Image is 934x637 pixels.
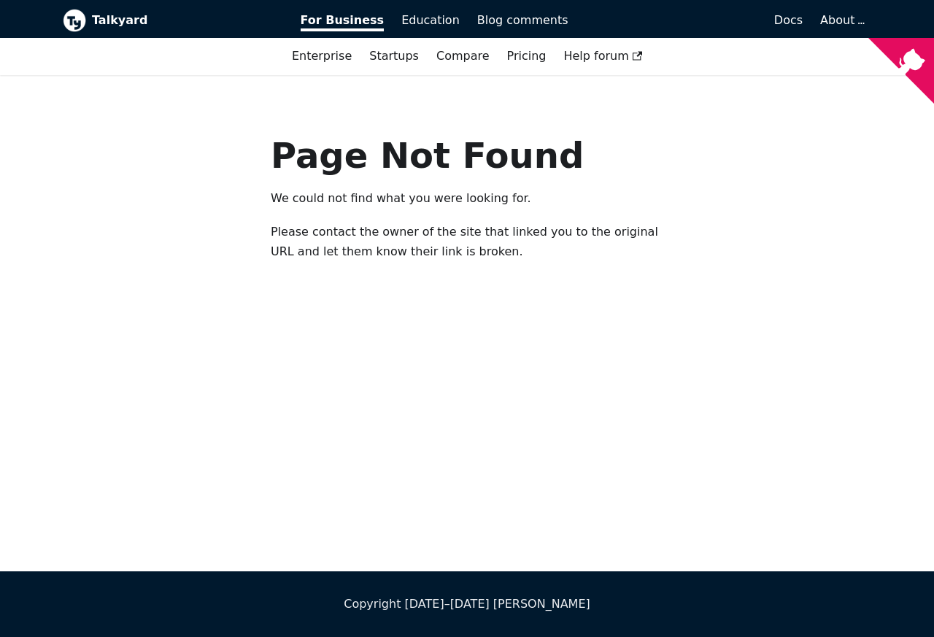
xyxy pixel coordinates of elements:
[498,44,555,69] a: Pricing
[301,13,385,31] span: For Business
[271,134,663,177] h1: Page Not Found
[563,49,642,63] span: Help forum
[63,595,871,614] div: Copyright [DATE]–[DATE] [PERSON_NAME]
[477,13,568,27] span: Blog comments
[436,49,490,63] a: Compare
[401,13,460,27] span: Education
[774,13,803,27] span: Docs
[63,9,86,32] img: Talkyard logo
[393,8,468,33] a: Education
[63,9,280,32] a: Talkyard logoTalkyard
[271,189,663,208] p: We could not find what you were looking for.
[468,8,577,33] a: Blog comments
[820,13,862,27] a: About
[92,11,280,30] b: Talkyard
[271,223,663,261] p: Please contact the owner of the site that linked you to the original URL and let them know their ...
[360,44,428,69] a: Startups
[292,8,393,33] a: For Business
[577,8,812,33] a: Docs
[555,44,651,69] a: Help forum
[283,44,360,69] a: Enterprise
